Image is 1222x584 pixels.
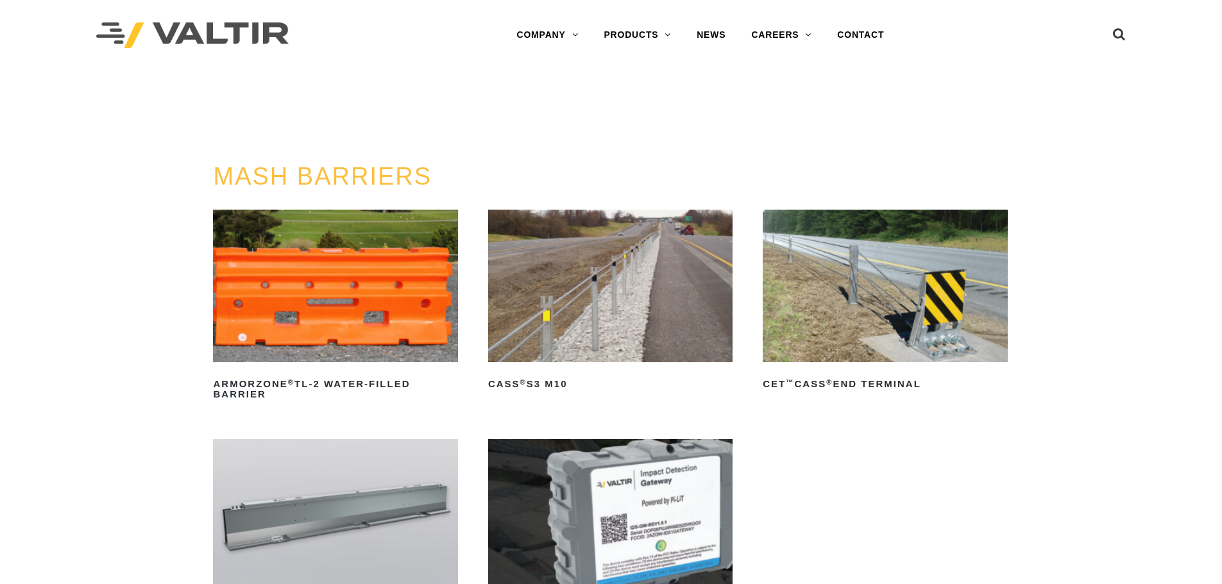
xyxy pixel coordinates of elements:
h2: ArmorZone TL-2 Water-Filled Barrier [213,374,457,405]
h2: CET CASS End Terminal [763,374,1007,394]
a: CAREERS [738,22,824,48]
sup: ® [520,378,527,386]
a: ArmorZone®TL-2 Water-Filled Barrier [213,210,457,405]
sup: ™ [786,378,794,386]
h2: CASS S3 M10 [488,374,733,394]
a: MASH BARRIERS [213,163,432,190]
img: Valtir [96,22,289,49]
a: CASS®S3 M10 [488,210,733,394]
a: CET™CASS®End Terminal [763,210,1007,394]
a: PRODUCTS [591,22,684,48]
a: NEWS [684,22,738,48]
sup: ® [826,378,833,386]
sup: ® [288,378,294,386]
a: CONTACT [824,22,897,48]
a: COMPANY [504,22,591,48]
